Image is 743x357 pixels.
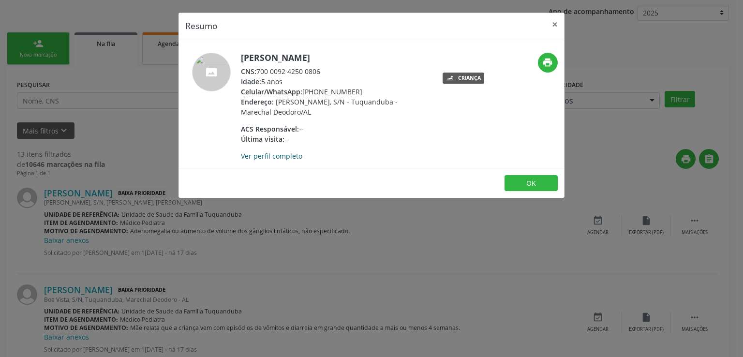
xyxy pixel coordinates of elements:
[241,124,429,134] div: --
[241,134,429,144] div: --
[545,13,565,36] button: Close
[185,19,218,32] h5: Resumo
[241,151,302,161] a: Ver perfil completo
[505,175,558,192] button: OK
[241,87,429,97] div: [PHONE_NUMBER]
[241,77,261,86] span: Idade:
[241,97,274,106] span: Endereço:
[241,67,256,76] span: CNS:
[241,97,398,117] span: [PERSON_NAME], S/N - Tuquanduba - Marechal Deodoro/AL
[192,53,231,91] img: accompaniment
[241,76,429,87] div: 5 anos
[241,124,299,134] span: ACS Responsável:
[458,75,481,81] div: Criança
[241,53,429,63] h5: [PERSON_NAME]
[241,66,429,76] div: 700 0092 4250 0806
[241,87,302,96] span: Celular/WhatsApp:
[241,134,284,144] span: Última visita:
[538,53,558,73] button: print
[542,57,553,68] i: print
